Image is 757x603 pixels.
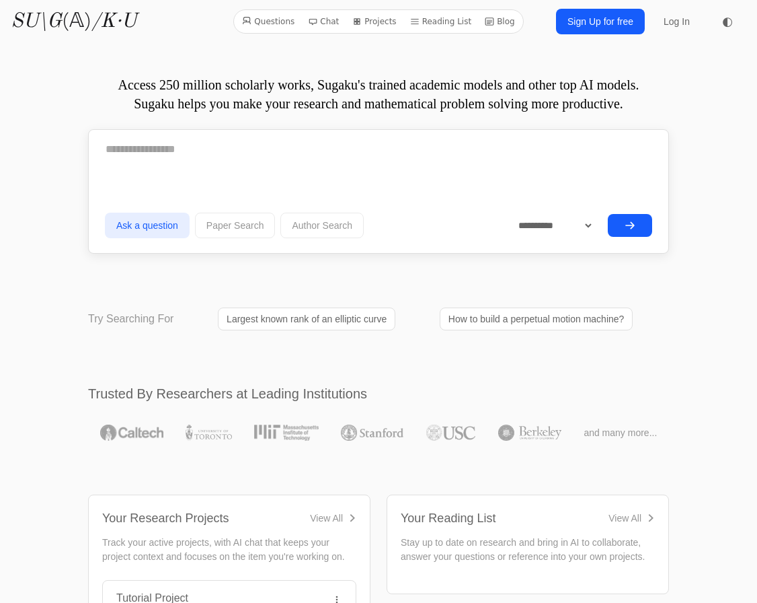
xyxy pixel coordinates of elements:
button: Paper Search [195,213,276,238]
a: View All [608,511,655,525]
img: Stanford [341,425,403,441]
a: Largest known rank of an elliptic curve [218,308,395,330]
a: Questions [237,13,300,30]
p: Try Searching For [88,311,173,327]
div: Your Research Projects [102,509,229,528]
span: ◐ [722,15,733,28]
p: Stay up to date on research and bring in AI to collaborate, answer your questions or reference in... [401,536,655,564]
i: /K·U [91,11,136,32]
h2: Trusted By Researchers at Leading Institutions [88,384,669,403]
a: Blog [479,13,520,30]
button: Ask a question [105,213,190,238]
img: University of Toronto [186,425,231,441]
div: View All [310,511,343,525]
p: Track your active projects, with AI chat that keeps your project context and focuses on the item ... [102,536,356,564]
a: Projects [347,13,401,30]
span: and many more... [584,426,657,439]
i: SU\G [11,11,62,32]
a: Log In [655,9,698,34]
p: Access 250 million scholarly works, Sugaku's trained academic models and other top AI models. Sug... [88,75,669,113]
button: Author Search [280,213,364,238]
img: USC [426,425,475,441]
img: Caltech [100,425,163,441]
a: Sign Up for free [556,9,645,34]
a: Chat [303,13,344,30]
img: MIT [254,425,318,441]
a: SU\G(𝔸)/K·U [11,9,136,34]
img: UC Berkeley [498,425,561,441]
div: Your Reading List [401,509,495,528]
button: ◐ [714,8,741,35]
a: View All [310,511,356,525]
div: View All [608,511,641,525]
a: Reading List [405,13,477,30]
a: How to build a perpetual motion machine? [440,308,633,330]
